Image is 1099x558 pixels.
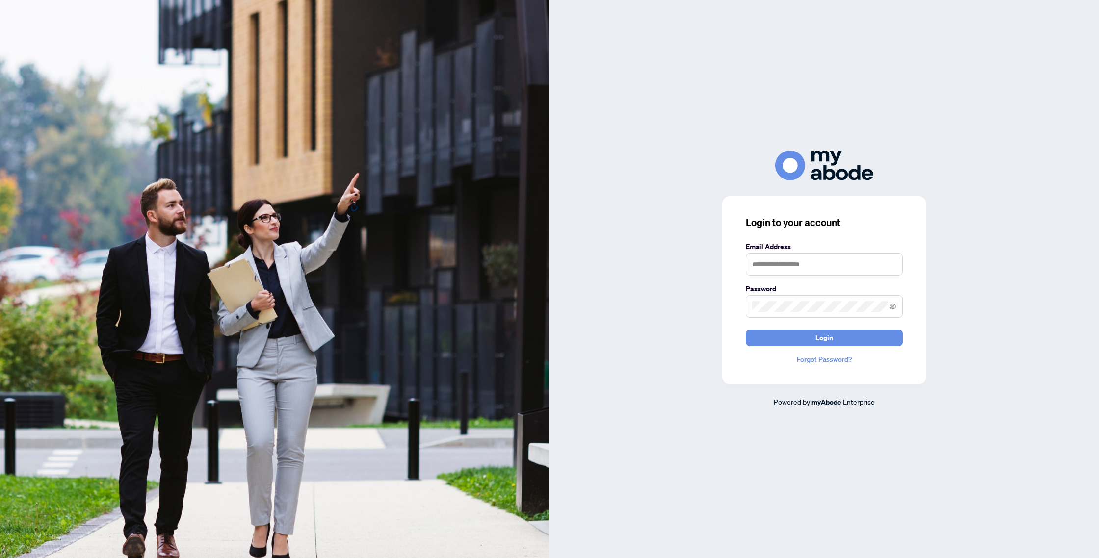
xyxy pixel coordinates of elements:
label: Password [746,283,903,294]
img: ma-logo [775,151,873,180]
label: Email Address [746,241,903,252]
span: Enterprise [843,397,875,406]
a: myAbode [811,397,841,407]
a: Forgot Password? [746,354,903,365]
span: Powered by [774,397,810,406]
span: eye-invisible [890,303,896,310]
button: Login [746,330,903,346]
h3: Login to your account [746,216,903,229]
span: Login [815,330,833,346]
